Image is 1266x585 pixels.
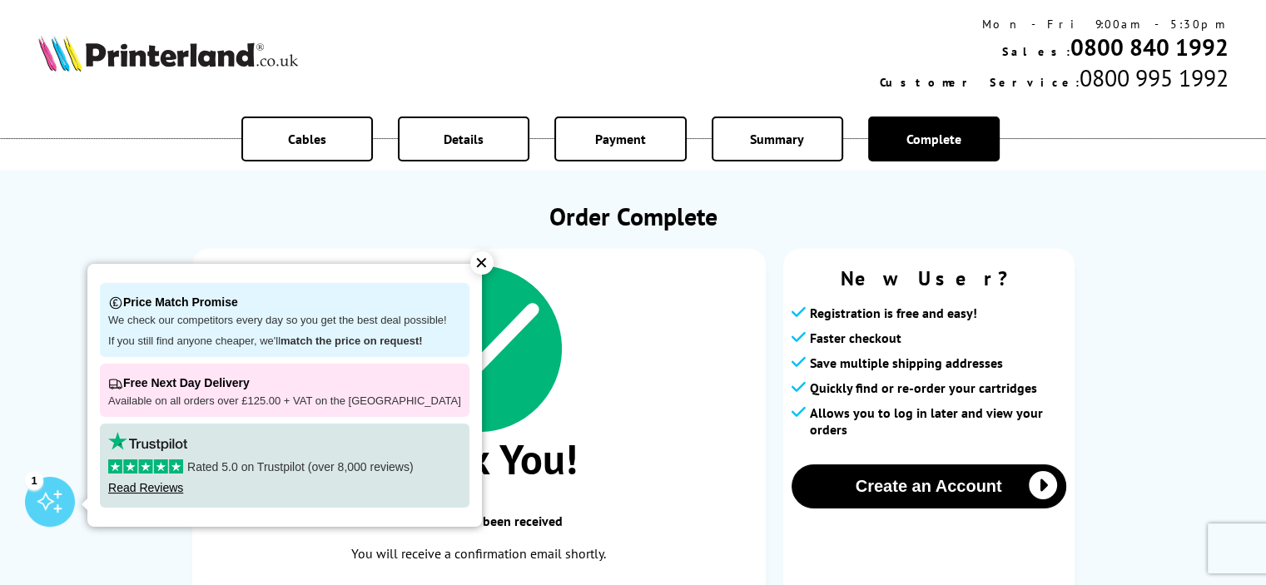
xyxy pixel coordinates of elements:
span: Allows you to log in later and view your orders [810,404,1066,438]
p: Available on all orders over £125.00 + VAT on the [GEOGRAPHIC_DATA] [108,394,461,409]
span: New User? [792,265,1066,291]
span: Save multiple shipping addresses [810,354,1003,371]
p: Rated 5.0 on Trustpilot (over 8,000 reviews) [108,459,461,474]
span: Registration is free and easy! [810,305,977,321]
img: Printerland Logo [38,35,298,72]
img: trustpilot rating [108,432,187,451]
img: stars-5.svg [108,459,183,473]
span: Complete [906,131,961,147]
p: Price Match Promise [108,291,461,314]
div: Mon - Fri 9:00am - 5:30pm [879,17,1228,32]
span: Payment [595,131,646,147]
span: Customer Service: [879,75,1079,90]
p: Free Next Day Delivery [108,372,461,394]
a: 0800 840 1992 [1070,32,1228,62]
span: Summary [750,131,804,147]
p: We check our competitors every day so you get the best deal possible! [108,314,461,328]
div: ✕ [470,251,494,275]
p: If you still find anyone cheaper, we'll [108,335,461,349]
span: Sales: [1001,44,1070,59]
span: Details [444,131,484,147]
div: 1 [25,471,43,489]
h1: Order Complete [192,200,1075,232]
p: You will receive a confirmation email shortly. [209,543,749,565]
span: 0800 995 1992 [1079,62,1228,93]
span: Faster checkout [810,330,901,346]
a: Read Reviews [108,481,183,494]
span: Quickly find or re-order your cartridges [810,379,1037,396]
strong: match the price on request! [281,335,422,347]
button: Create an Account [792,464,1066,508]
span: Cables [288,131,326,147]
